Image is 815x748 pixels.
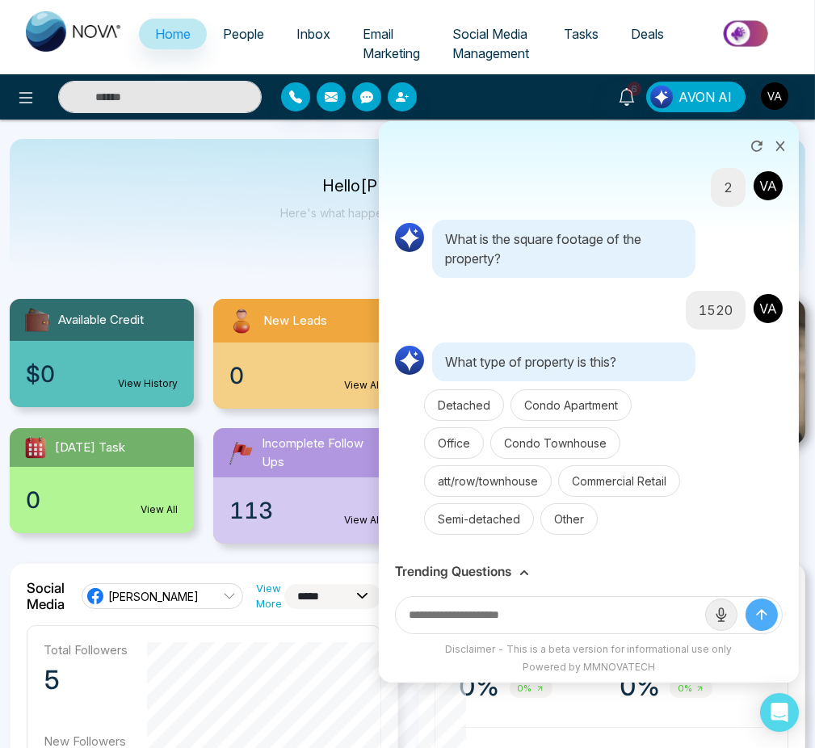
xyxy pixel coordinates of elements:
h3: Trending Questions [395,564,511,579]
div: Powered by MMNOVATECH [387,660,791,674]
img: AI Logo [393,344,426,376]
span: Inbox [296,26,330,42]
button: Detached [424,389,504,421]
button: Office [424,427,484,459]
span: Tasks [564,26,599,42]
span: [DATE] Task [55,439,125,457]
button: Semi-detached [424,503,534,535]
div: Open Intercom Messenger [760,693,799,732]
span: [PERSON_NAME] [108,589,199,604]
div: Disclaimer - This is a beta version for informational use only [387,642,791,657]
a: View History [118,376,178,391]
span: New Leads [263,312,327,330]
span: AVON AI [678,87,732,107]
p: 2 [724,178,733,197]
a: 6 [607,82,646,110]
p: 1520 [699,300,733,320]
span: People [223,26,264,42]
img: AI Logo [393,221,426,254]
span: 0 [229,359,244,393]
h2: Social Media [27,580,69,612]
a: View All [345,378,382,393]
img: availableCredit.svg [23,305,52,334]
button: AVON AI [646,82,746,112]
button: Condo Townhouse [490,427,620,459]
img: Market-place.gif [688,15,805,52]
p: Here's what happening in your account [DATE]. [280,206,535,220]
p: 5 [44,664,128,696]
button: Commercial Retail [558,465,680,497]
button: Condo Apartment [510,389,632,421]
img: Nova CRM Logo [26,11,123,52]
button: Other [540,503,598,535]
span: Social Media Management [452,26,529,61]
a: Home [139,19,207,49]
a: Email Marketing [347,19,436,69]
img: followUps.svg [226,439,255,468]
span: Deals [631,26,664,42]
img: User Avatar [752,292,784,325]
span: Incomplete Follow Ups [262,435,384,471]
img: User Avatar [752,170,784,202]
span: 0% [510,679,552,698]
img: newLeads.svg [226,305,257,336]
span: 0% [670,679,712,698]
span: $0 [26,357,55,391]
a: Inbox [280,19,347,49]
span: Email Marketing [363,26,420,61]
img: todayTask.svg [23,435,48,460]
a: View All [141,502,178,517]
span: 0 [26,483,40,517]
a: Incomplete Follow Ups113View All [204,428,407,544]
p: 0% [620,670,660,703]
p: Hello [PERSON_NAME] [280,179,535,193]
p: What type of property is this? [432,342,695,381]
p: Total Followers [44,642,128,658]
a: Social Media Management [436,19,548,69]
img: User Avatar [761,82,788,110]
span: 113 [229,494,273,527]
span: Home [155,26,191,42]
span: Available Credit [58,311,144,330]
img: Lead Flow [650,86,673,108]
a: New Leads0View All [204,299,407,409]
p: 0% [460,670,500,703]
a: View More [256,581,284,611]
a: People [207,19,280,49]
p: What is the square footage of the property? [432,220,695,278]
a: Deals [615,19,680,49]
span: 6 [627,82,641,96]
a: Tasks [548,19,615,49]
button: att/row/townhouse [424,465,552,497]
a: View All [345,513,382,527]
